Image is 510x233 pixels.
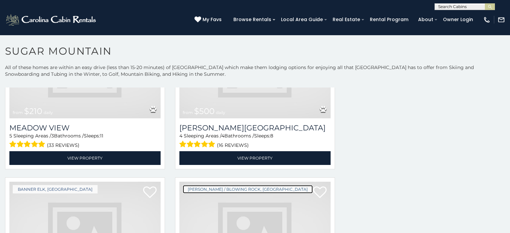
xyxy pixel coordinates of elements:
[13,185,98,193] a: Banner Elk, [GEOGRAPHIC_DATA]
[278,14,326,25] a: Local Area Guide
[44,110,53,115] span: daily
[194,106,215,116] span: $500
[183,185,313,193] a: [PERSON_NAME] / Blowing Rock, [GEOGRAPHIC_DATA]
[100,133,103,139] span: 11
[194,16,223,23] a: My Favs
[179,132,331,150] div: Sleeping Areas / Bathrooms / Sleeps:
[179,123,331,132] h3: Misty Mountain Manor
[143,186,157,200] a: Add to favorites
[313,186,327,200] a: Add to favorites
[270,133,273,139] span: 8
[366,14,412,25] a: Rental Program
[217,141,249,150] span: (16 reviews)
[179,151,331,165] a: View Property
[221,133,224,139] span: 4
[498,16,505,23] img: mail-regular-white.png
[179,123,331,132] a: [PERSON_NAME][GEOGRAPHIC_DATA]
[13,110,23,115] span: from
[179,133,182,139] span: 4
[483,16,491,23] img: phone-regular-white.png
[329,14,363,25] a: Real Estate
[415,14,437,25] a: About
[5,13,98,26] img: White-1-2.png
[47,141,79,150] span: (33 reviews)
[230,14,275,25] a: Browse Rentals
[9,151,161,165] a: View Property
[9,132,161,150] div: Sleeping Areas / Bathrooms / Sleeps:
[9,123,161,132] a: Meadow View
[216,110,225,115] span: daily
[9,133,12,139] span: 5
[203,16,222,23] span: My Favs
[51,133,54,139] span: 3
[440,14,476,25] a: Owner Login
[24,106,42,116] span: $210
[183,110,193,115] span: from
